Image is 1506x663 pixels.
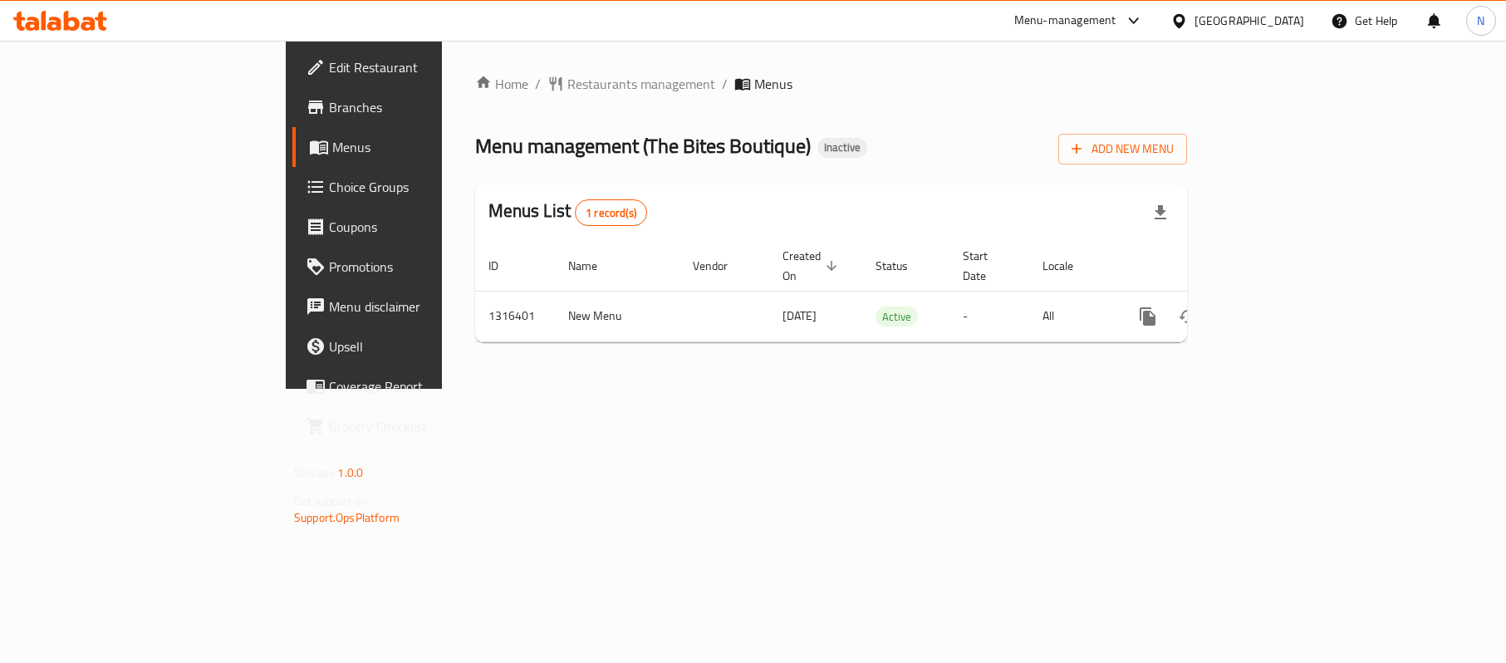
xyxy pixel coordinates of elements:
td: All [1029,291,1115,341]
a: Coupons [292,207,537,247]
span: Status [876,256,930,276]
span: Menus [332,137,524,157]
span: Locale [1042,256,1095,276]
div: Active [876,307,918,327]
th: Actions [1115,241,1301,292]
span: Promotions [329,257,524,277]
span: Version: [294,462,335,484]
div: Total records count [575,199,647,226]
td: New Menu [555,291,679,341]
li: / [722,74,728,94]
span: N [1477,12,1484,30]
a: Promotions [292,247,537,287]
nav: breadcrumb [475,74,1187,94]
span: Get support on: [294,490,370,512]
a: Restaurants management [547,74,715,94]
a: Coverage Report [292,366,537,406]
span: Choice Groups [329,177,524,197]
a: Grocery Checklist [292,406,537,446]
span: Vendor [693,256,749,276]
span: ID [488,256,520,276]
span: Menu management ( The Bites Boutique ) [475,127,811,165]
a: Support.OpsPlatform [294,507,400,528]
span: [DATE] [782,305,817,327]
td: - [949,291,1029,341]
span: Inactive [817,140,867,155]
span: Restaurants management [567,74,715,94]
a: Branches [292,87,537,127]
span: Coverage Report [329,376,524,396]
span: Grocery Checklist [329,416,524,436]
table: enhanced table [475,241,1301,342]
a: Menu disclaimer [292,287,537,327]
span: Created On [782,246,842,286]
span: Coupons [329,217,524,237]
h2: Menus List [488,199,647,226]
div: Menu-management [1014,11,1116,31]
span: 1.0.0 [337,462,363,484]
span: Menu disclaimer [329,297,524,317]
div: Inactive [817,138,867,158]
span: Menus [754,74,792,94]
span: Branches [329,97,524,117]
li: / [535,74,541,94]
div: Export file [1141,193,1180,233]
button: Add New Menu [1058,134,1187,165]
button: more [1128,297,1168,336]
span: Add New Menu [1072,139,1174,160]
button: Change Status [1168,297,1208,336]
span: Start Date [963,246,1009,286]
a: Choice Groups [292,167,537,207]
a: Edit Restaurant [292,47,537,87]
span: Name [568,256,619,276]
span: Active [876,307,918,327]
a: Menus [292,127,537,167]
span: 1 record(s) [576,205,646,221]
span: Upsell [329,336,524,356]
span: Edit Restaurant [329,57,524,77]
a: Upsell [292,327,537,366]
div: [GEOGRAPHIC_DATA] [1194,12,1304,30]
